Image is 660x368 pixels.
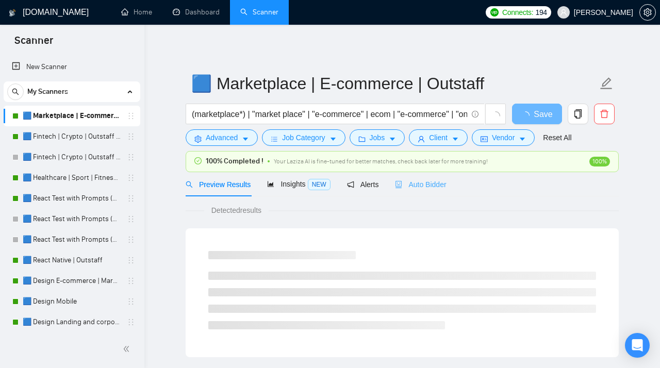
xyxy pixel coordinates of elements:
[23,250,121,271] a: 🟦 React Native | Outstaff
[127,256,135,264] span: holder
[267,180,330,188] span: Insights
[127,215,135,223] span: holder
[568,109,588,119] span: copy
[640,8,655,16] span: setting
[240,8,278,16] a: searchScanner
[490,8,499,16] img: upwork-logo.png
[9,5,16,21] img: logo
[4,57,140,77] li: New Scanner
[127,112,135,120] span: holder
[127,277,135,285] span: holder
[639,4,656,21] button: setting
[409,129,468,146] button: userClientcaret-down
[347,181,354,188] span: notification
[429,132,448,143] span: Client
[472,111,478,118] span: info-circle
[23,126,121,147] a: 🟦 Fintech | Crypto | Outstaff (Max - High Rates)
[639,8,656,16] a: setting
[395,180,446,189] span: Auto Bidder
[502,7,533,18] span: Connects:
[625,333,650,358] div: Open Intercom Messenger
[472,129,535,146] button: idcardVendorcaret-down
[329,135,337,143] span: caret-down
[23,147,121,168] a: 🟦 Fintech | Crypto | Outstaff (Mid Rates)
[595,109,614,119] span: delete
[121,8,152,16] a: homeHome
[8,88,23,95] span: search
[127,236,135,244] span: holder
[194,157,202,164] span: check-circle
[127,297,135,306] span: holder
[6,33,61,55] span: Scanner
[127,318,135,326] span: holder
[350,129,405,146] button: folderJobscaret-down
[492,132,515,143] span: Vendor
[23,188,121,209] a: 🟦 React Test with Prompts (Max)
[27,81,68,102] span: My Scanners
[600,77,613,90] span: edit
[186,180,251,189] span: Preview Results
[560,9,567,16] span: user
[23,168,121,188] a: 🟦 Healthcare | Sport | Fitness | Outstaff
[389,135,396,143] span: caret-down
[594,104,615,124] button: delete
[127,153,135,161] span: holder
[191,71,598,96] input: Scanner name...
[452,135,459,143] span: caret-down
[535,7,547,18] span: 194
[186,181,193,188] span: search
[204,205,269,216] span: Detected results
[206,156,263,167] span: 100% Completed !
[23,271,121,291] a: 🟦 Design E-commerce | Marketplace
[7,83,24,100] button: search
[194,135,202,143] span: setting
[127,194,135,203] span: holder
[274,158,488,165] span: Your Laziza AI is fine-tuned for better matches, check back later for more training!
[418,135,425,143] span: user
[370,132,385,143] span: Jobs
[186,129,258,146] button: settingAdvancedcaret-down
[512,104,562,124] button: Save
[568,104,588,124] button: copy
[123,344,133,354] span: double-left
[127,174,135,182] span: holder
[262,129,345,146] button: barsJob Categorycaret-down
[267,180,274,188] span: area-chart
[395,181,402,188] span: robot
[12,57,132,77] a: New Scanner
[206,132,238,143] span: Advanced
[347,180,379,189] span: Alerts
[23,291,121,312] a: 🟦 Design Mobile
[173,8,220,16] a: dashboardDashboard
[271,135,278,143] span: bars
[192,108,467,121] input: Search Freelance Jobs...
[23,312,121,332] a: 🟦 Design Landing and corporate
[242,135,249,143] span: caret-down
[23,209,121,229] a: 🟦 React Test with Prompts (High)
[543,132,571,143] a: Reset All
[23,229,121,250] a: 🟦 React Test with Prompts (Mid Rates)
[491,111,500,121] span: loading
[23,106,121,126] a: 🟦 Marketplace | E-commerce | Outstaff
[358,135,366,143] span: folder
[519,135,526,143] span: caret-down
[308,179,331,190] span: NEW
[481,135,488,143] span: idcard
[589,157,610,166] span: 100%
[534,108,552,121] span: Save
[282,132,325,143] span: Job Category
[127,132,135,141] span: holder
[521,111,534,120] span: loading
